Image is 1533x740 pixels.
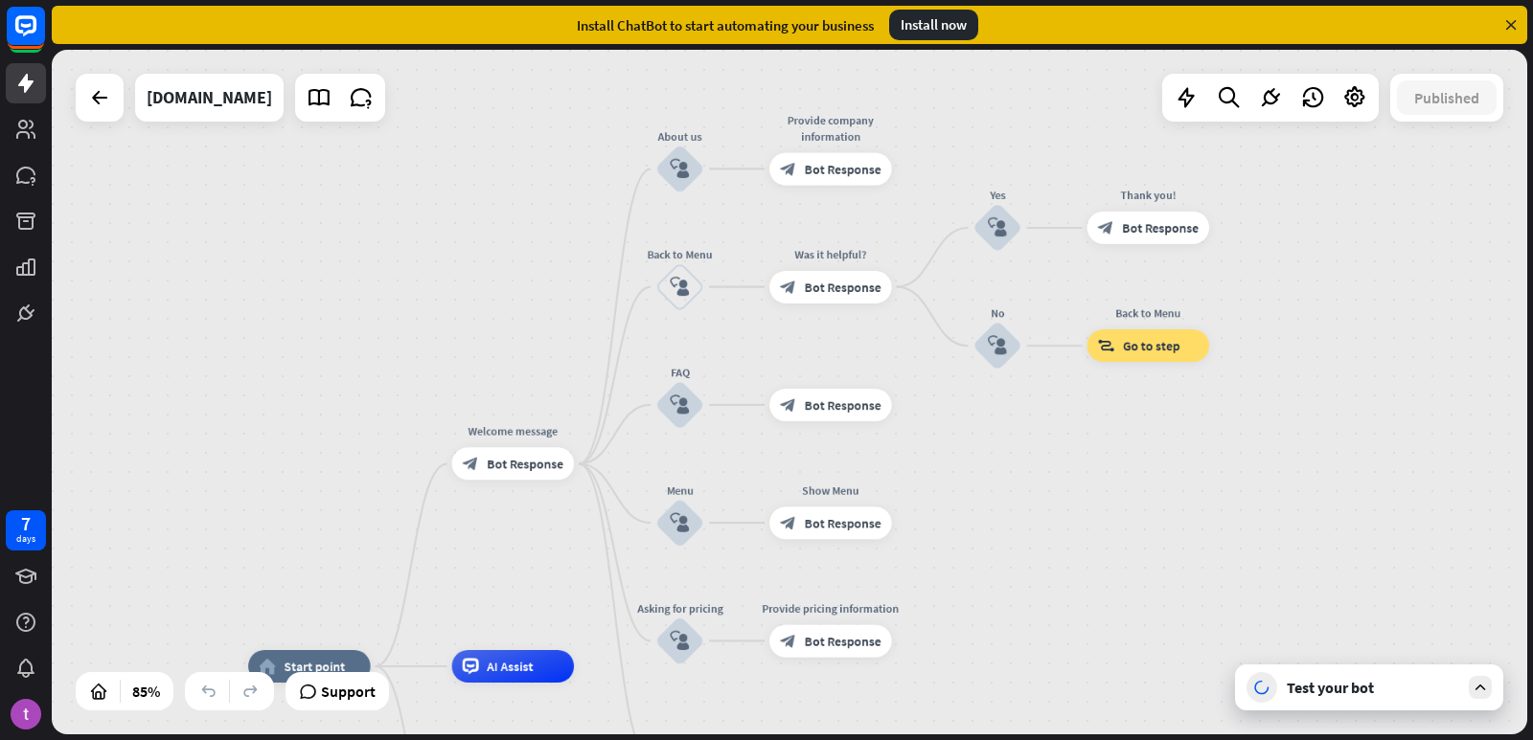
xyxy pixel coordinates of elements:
[259,658,276,674] i: home_2
[487,658,533,674] span: AI Assist
[1075,188,1222,204] div: Thank you!
[321,676,376,706] span: Support
[631,246,729,262] div: Back to Menu
[805,396,881,413] span: Bot Response
[487,456,563,472] span: Bot Response
[805,279,881,295] span: Bot Response
[1122,220,1199,236] span: Bot Response
[805,161,881,177] span: Bot Response
[757,600,904,617] div: Provide pricing information
[757,482,904,499] div: Show Menu
[949,188,1046,204] div: Yes
[1098,338,1115,354] i: block_goto
[670,395,689,415] i: block_user_input
[1287,678,1459,697] div: Test your bot
[631,600,729,617] div: Asking for pricing
[1075,305,1222,322] div: Back to Menu
[780,279,796,295] i: block_bot_response
[889,10,978,40] div: Install now
[805,515,881,531] span: Bot Response
[949,305,1046,322] div: No
[1397,80,1497,115] button: Published
[15,8,73,65] button: Open LiveChat chat widget
[757,246,904,262] div: Was it helpful?
[670,159,689,178] i: block_user_input
[440,423,586,439] div: Welcome message
[670,513,689,532] i: block_user_input
[1098,220,1114,236] i: block_bot_response
[6,510,46,550] a: 7 days
[780,396,796,413] i: block_bot_response
[780,161,796,177] i: block_bot_response
[284,658,345,674] span: Start point
[21,515,31,532] div: 7
[126,676,166,706] div: 85%
[805,633,881,649] span: Bot Response
[670,277,689,296] i: block_user_input
[577,16,874,34] div: Install ChatBot to start automating your business
[1123,338,1180,354] span: Go to step
[631,482,729,499] div: Menu
[988,336,1007,355] i: block_user_input
[631,364,729,380] div: FAQ
[631,128,729,145] div: About us
[670,631,689,650] i: block_user_input
[16,532,35,546] div: days
[147,74,272,122] div: chatbot.com
[757,112,904,145] div: Provide company information
[780,633,796,649] i: block_bot_response
[780,515,796,531] i: block_bot_response
[463,456,479,472] i: block_bot_response
[988,218,1007,237] i: block_user_input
